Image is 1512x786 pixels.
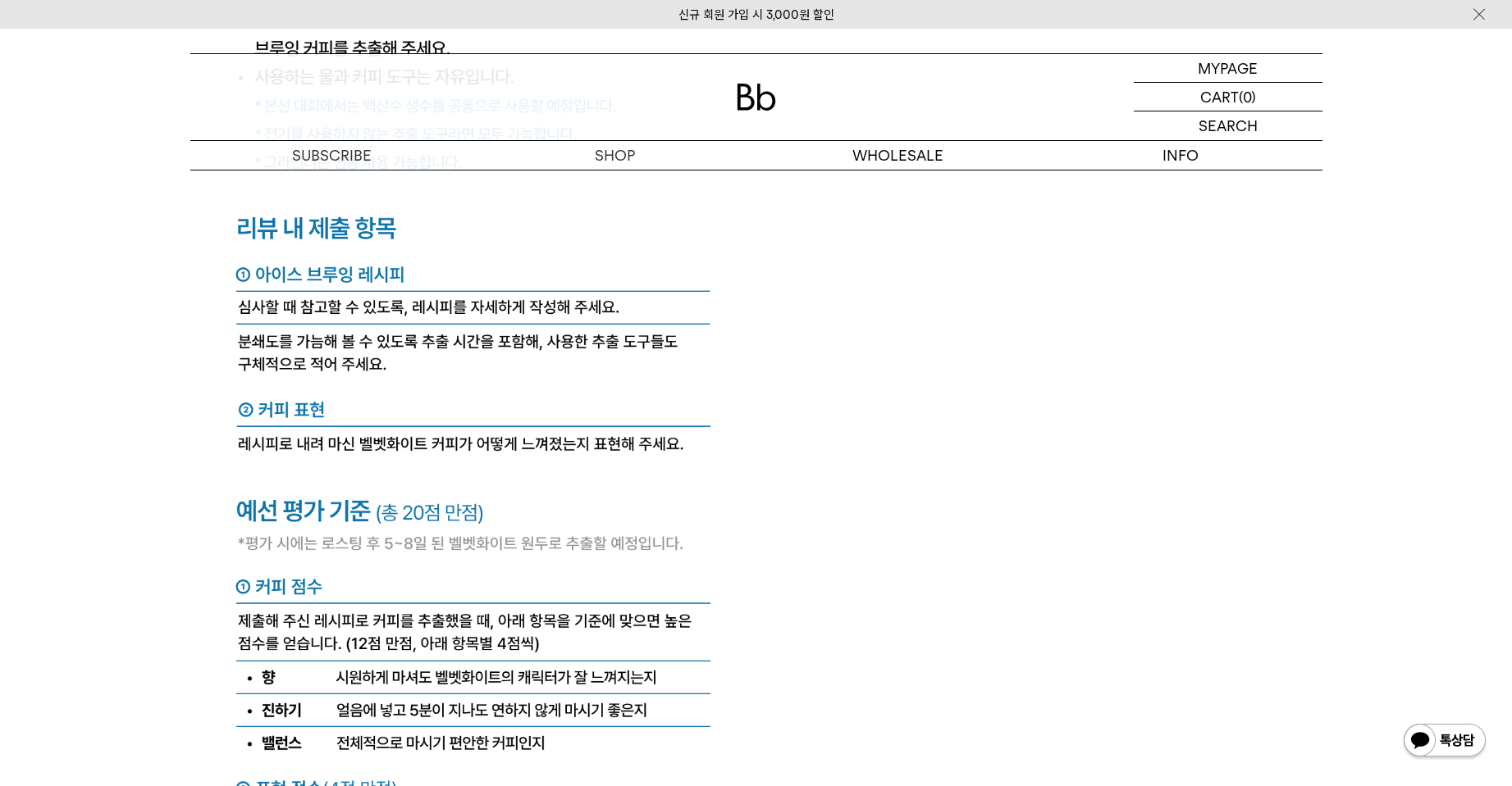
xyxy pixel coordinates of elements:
a: CART (0) [1134,83,1322,111]
a: MYPAGE [1134,54,1322,83]
a: SHOP [473,141,756,170]
img: 로고 [737,84,776,111]
p: MYPAGE [1198,54,1258,82]
img: 카카오톡 채널 1:1 채팅 버튼 [1402,722,1487,761]
p: CART [1200,83,1239,111]
p: INFO [1039,141,1322,170]
a: SUBSCRIBE [190,141,473,170]
a: 신규 회원 가입 시 3,000원 할인 [678,7,834,22]
p: (0) [1239,83,1256,111]
p: SEARCH [1199,111,1258,140]
p: WHOLESALE [756,141,1039,170]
